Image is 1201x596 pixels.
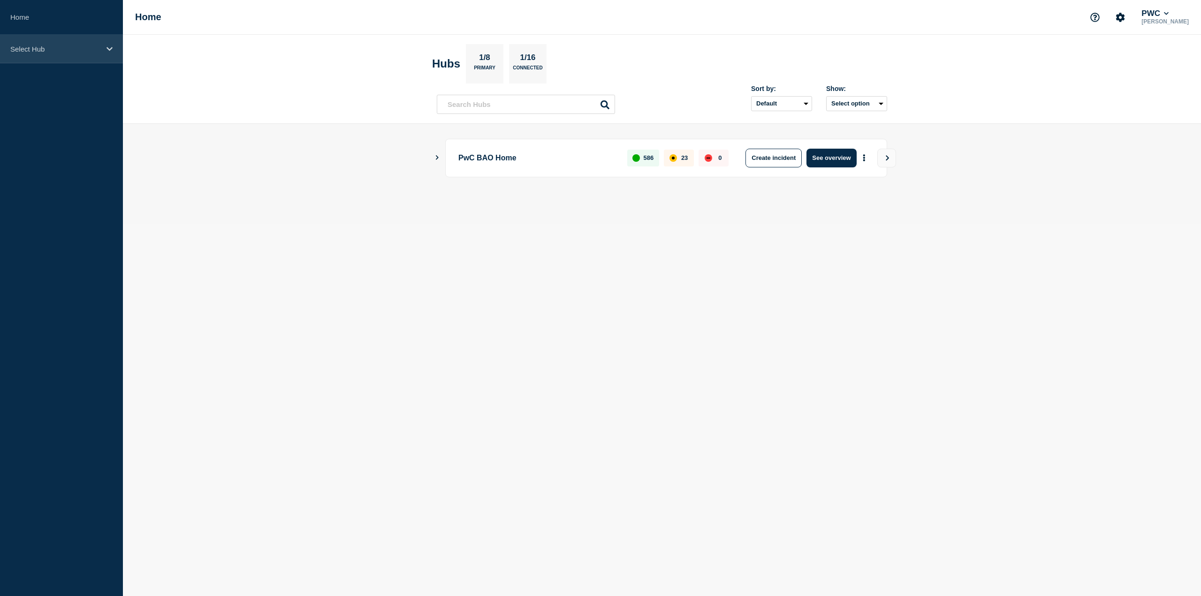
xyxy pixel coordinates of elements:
[1085,8,1105,27] button: Support
[806,149,856,167] button: See overview
[435,154,440,161] button: Show Connected Hubs
[474,65,495,75] p: Primary
[681,154,688,161] p: 23
[437,95,615,114] input: Search Hubs
[517,53,539,65] p: 1/16
[826,96,887,111] button: Select option
[751,96,812,111] select: Sort by
[877,149,896,167] button: View
[705,154,712,162] div: down
[476,53,494,65] p: 1/8
[135,12,161,23] h1: Home
[826,85,887,92] div: Show:
[858,149,870,166] button: More actions
[669,154,677,162] div: affected
[745,149,802,167] button: Create incident
[632,154,640,162] div: up
[1140,18,1191,25] p: [PERSON_NAME]
[751,85,812,92] div: Sort by:
[513,65,542,75] p: Connected
[458,149,616,167] p: PwC BAO Home
[1140,9,1171,18] button: PWC
[1110,8,1130,27] button: Account settings
[644,154,654,161] p: 586
[718,154,722,161] p: 0
[10,45,100,53] p: Select Hub
[432,57,460,70] h2: Hubs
